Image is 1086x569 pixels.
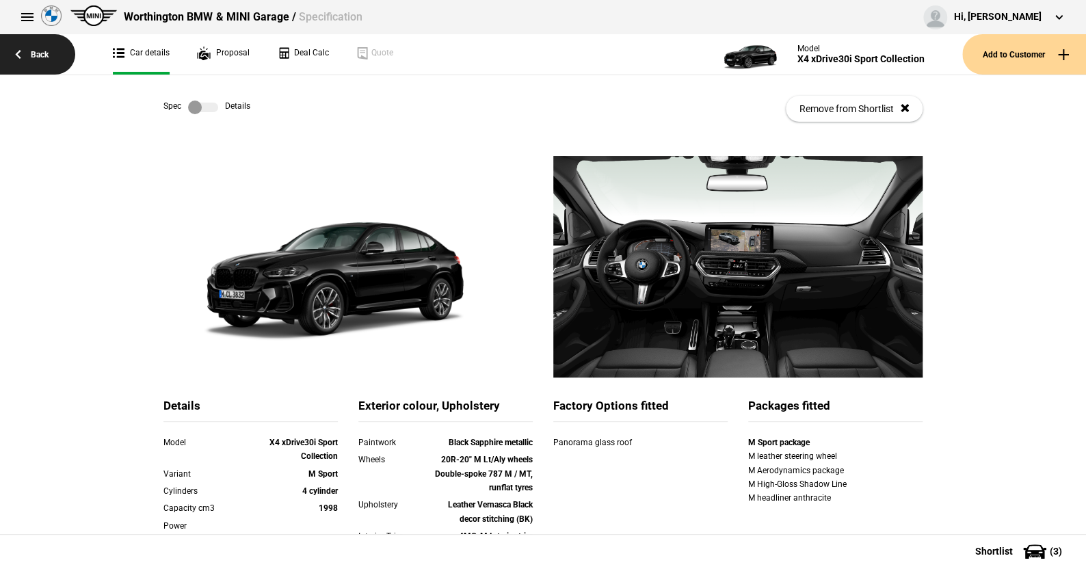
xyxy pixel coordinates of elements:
[553,436,676,449] div: Panorama glass roof
[163,519,268,533] div: Power
[452,531,533,555] strong: 4MC-M Interior trim finishers Carbon Fibre
[358,498,428,512] div: Upholstery
[124,10,362,25] div: Worthington BMW & MINI Garage /
[358,529,428,543] div: Interior Trim
[302,486,338,496] strong: 4 cylinder
[70,5,117,26] img: mini.png
[163,101,250,114] div: Spec Details
[975,546,1013,556] span: Shortlist
[797,53,925,65] div: X4 xDrive30i Sport Collection
[358,453,428,466] div: Wheels
[797,44,925,53] div: Model
[163,436,268,449] div: Model
[163,467,268,481] div: Variant
[163,398,338,422] div: Details
[448,500,533,523] strong: Leather Vernasca Black decor stitching (BK)
[435,455,533,492] strong: 20R-20" M Lt/Aly wheels Double-spoke 787 M / MT, runflat tyres
[113,34,170,75] a: Car details
[1050,546,1062,556] span: ( 3 )
[41,5,62,26] img: bmw.png
[962,34,1086,75] button: Add to Customer
[449,438,533,447] strong: Black Sapphire metallic
[319,503,338,513] strong: 1998
[269,438,338,461] strong: X4 xDrive30i Sport Collection
[954,10,1042,24] div: Hi, [PERSON_NAME]
[553,398,728,422] div: Factory Options fitted
[277,34,329,75] a: Deal Calc
[786,96,923,122] button: Remove from Shortlist
[298,10,362,23] span: Specification
[358,398,533,422] div: Exterior colour, Upholstery
[955,534,1086,568] button: Shortlist(3)
[197,34,250,75] a: Proposal
[308,469,338,479] strong: M Sport
[163,484,268,498] div: Cylinders
[748,449,923,505] div: M leather steering wheel M Aerodynamics package M High-Gloss Shadow Line M headliner anthracite
[358,436,428,449] div: Paintwork
[163,501,268,515] div: Capacity cm3
[748,438,810,447] strong: M Sport package
[748,398,923,422] div: Packages fitted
